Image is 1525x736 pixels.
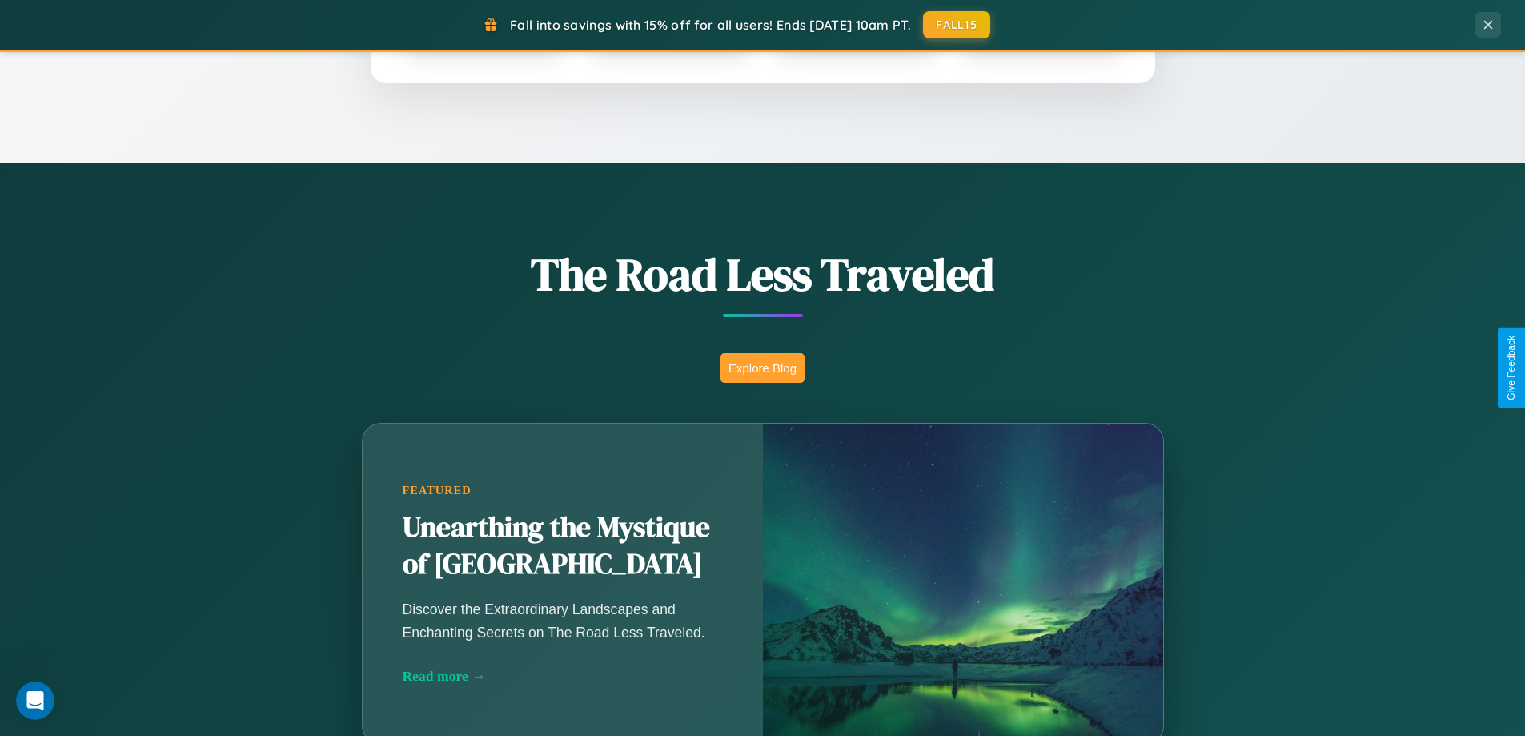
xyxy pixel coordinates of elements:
div: Read more → [403,668,723,685]
div: Featured [403,484,723,497]
h2: Unearthing the Mystique of [GEOGRAPHIC_DATA] [403,509,723,583]
iframe: Intercom live chat [16,682,54,720]
h1: The Road Less Traveled [283,243,1243,305]
div: Give Feedback [1506,336,1517,400]
button: FALL15 [923,11,990,38]
button: Explore Blog [720,353,805,383]
p: Discover the Extraordinary Landscapes and Enchanting Secrets on The Road Less Traveled. [403,598,723,643]
span: Fall into savings with 15% off for all users! Ends [DATE] 10am PT. [510,17,911,33]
